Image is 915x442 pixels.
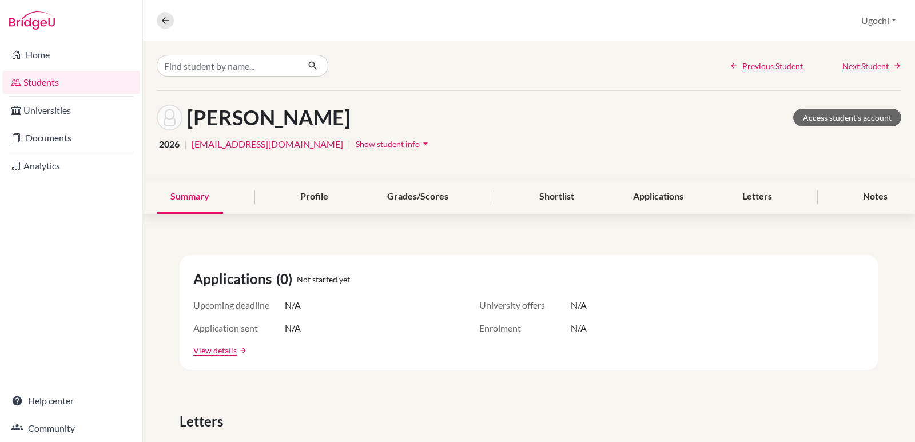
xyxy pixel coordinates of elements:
[180,411,228,432] span: Letters
[849,180,901,214] div: Notes
[856,10,901,31] button: Ugochi
[793,109,901,126] a: Access student's account
[842,60,901,72] a: Next Student
[193,344,237,356] a: View details
[157,180,223,214] div: Summary
[285,298,301,312] span: N/A
[2,99,140,122] a: Universities
[237,347,247,355] a: arrow_forward
[356,139,420,149] span: Show student info
[2,71,140,94] a: Students
[348,137,351,151] span: |
[157,55,299,77] input: Find student by name...
[2,389,140,412] a: Help center
[842,60,889,72] span: Next Student
[192,137,343,151] a: [EMAIL_ADDRESS][DOMAIN_NAME]
[159,137,180,151] span: 2026
[2,417,140,440] a: Community
[571,298,587,312] span: N/A
[2,43,140,66] a: Home
[285,321,301,335] span: N/A
[420,138,431,149] i: arrow_drop_down
[742,60,803,72] span: Previous Student
[276,269,297,289] span: (0)
[193,269,276,289] span: Applications
[479,321,571,335] span: Enrolment
[193,321,285,335] span: Application sent
[2,154,140,177] a: Analytics
[9,11,55,30] img: Bridge-U
[193,298,285,312] span: Upcoming deadline
[297,273,350,285] span: Not started yet
[184,137,187,151] span: |
[287,180,342,214] div: Profile
[619,180,697,214] div: Applications
[526,180,588,214] div: Shortlist
[730,60,803,72] a: Previous Student
[2,126,140,149] a: Documents
[187,105,351,130] h1: [PERSON_NAME]
[355,135,432,153] button: Show student infoarrow_drop_down
[157,105,182,130] img: Alimat Busari's avatar
[373,180,462,214] div: Grades/Scores
[571,321,587,335] span: N/A
[479,298,571,312] span: University offers
[729,180,786,214] div: Letters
